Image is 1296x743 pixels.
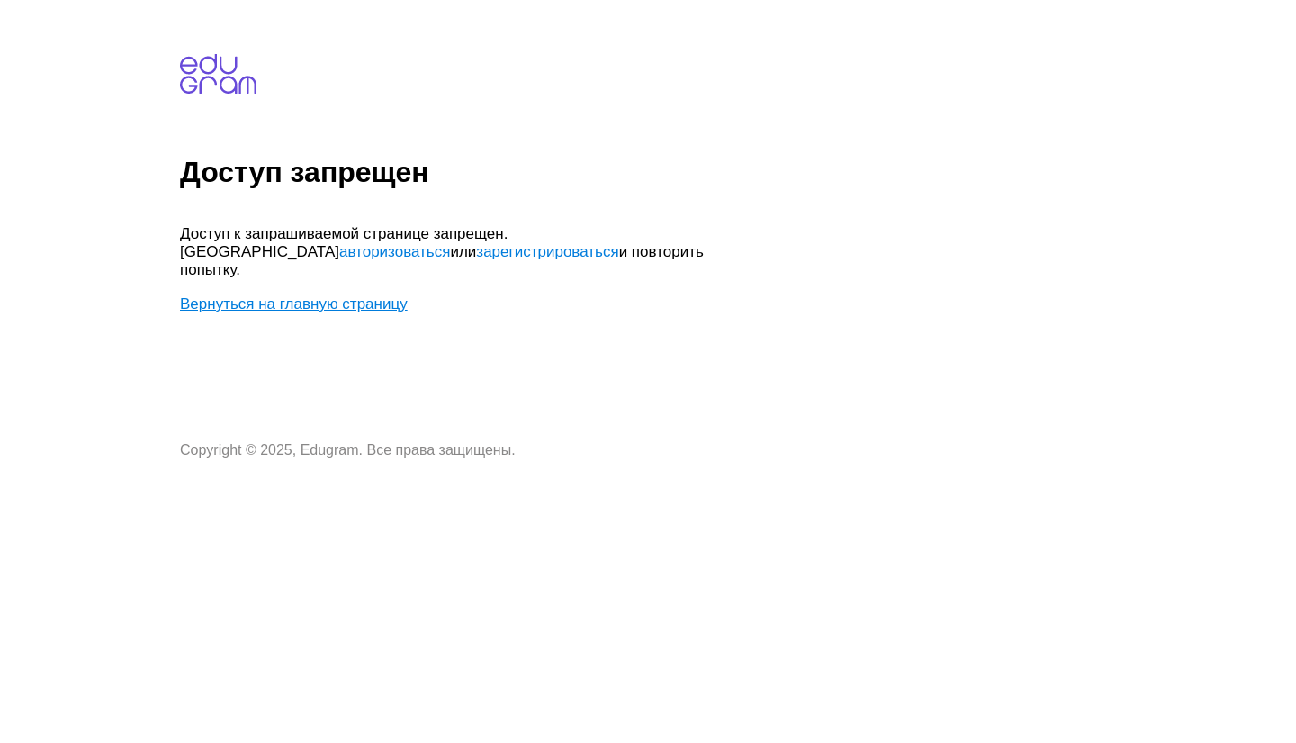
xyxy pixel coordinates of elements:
[180,156,1289,189] h1: Доступ запрещен
[180,54,256,94] img: edugram.com
[476,243,618,260] a: зарегистрироваться
[339,243,450,260] a: авторизоваться
[180,442,720,458] p: Copyright © 2025, Edugram. Все права защищены.
[180,225,720,279] p: Доступ к запрашиваемой странице запрещен. [GEOGRAPHIC_DATA] или и повторить попытку.
[180,295,408,313] a: Вернуться на главную страницу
